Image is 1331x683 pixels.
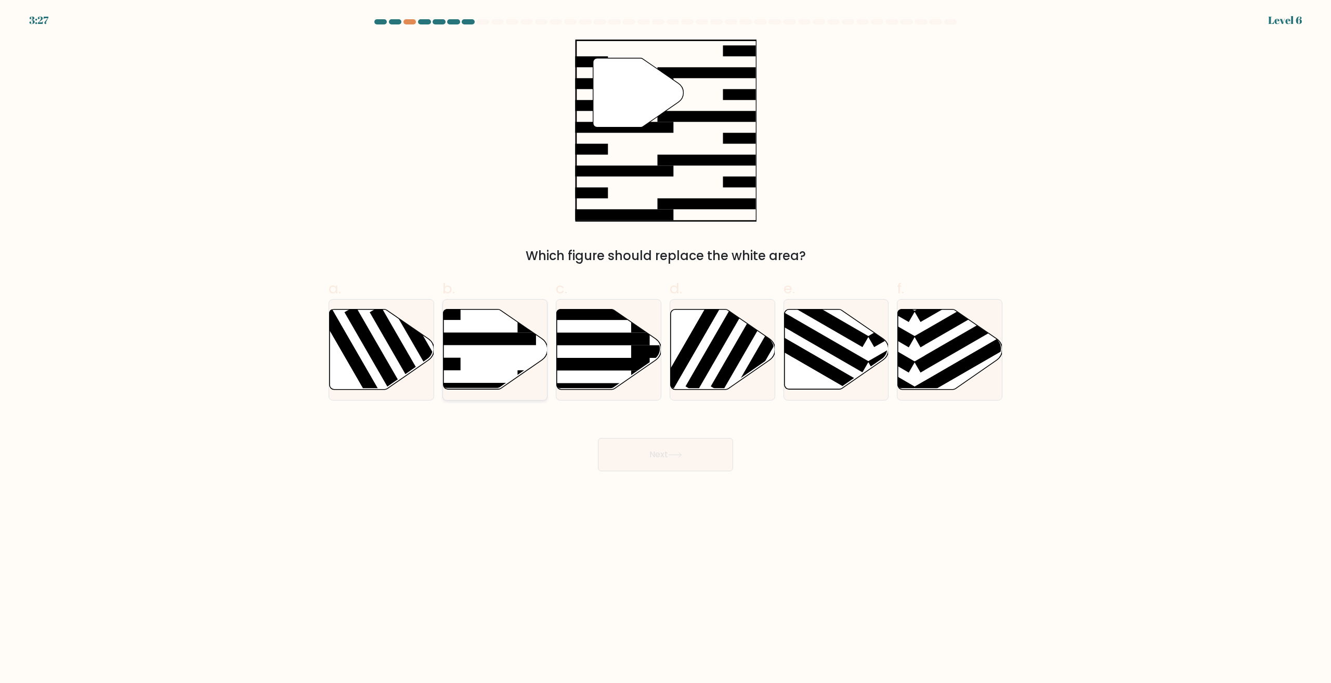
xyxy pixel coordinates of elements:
div: 3:27 [29,12,48,28]
span: b. [442,278,455,299]
button: Next [598,438,733,471]
span: c. [556,278,567,299]
div: Which figure should replace the white area? [335,247,996,265]
span: f. [897,278,904,299]
g: " [593,58,684,127]
div: Level 6 [1268,12,1302,28]
span: d. [670,278,682,299]
span: e. [784,278,795,299]
span: a. [329,278,341,299]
